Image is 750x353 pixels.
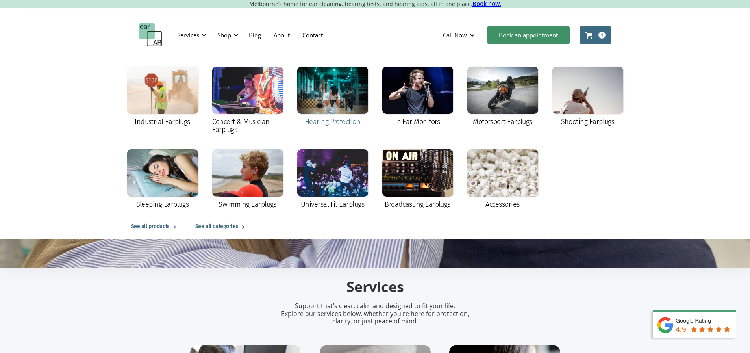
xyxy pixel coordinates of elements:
a: Industrial Earplugs [123,63,202,131]
div: Universal Fit Earplugs [301,201,364,208]
div: Call Now [437,23,483,47]
a: Blog [243,24,267,46]
p: Support that’s clear, calm and designed to fit your life. Explore our services below, whether you... [271,302,480,325]
div: Shop [217,31,231,39]
a: home [139,23,163,47]
a: Open cart containing 1 items [580,26,611,44]
h2: Services [190,278,560,296]
div: Accessories [485,201,519,208]
div: See all categories [195,222,238,231]
div: Motorsport Earplugs [473,118,532,126]
a: Contact [296,24,329,46]
a: Universal Fit Earplugs [293,145,372,214]
div: Shop [213,23,241,47]
a: See all products [123,214,187,239]
div: Swimming Earplugs [219,201,276,208]
a: In Ear Monitors [378,63,457,131]
div: Concert & Musician Earplugs [212,118,283,134]
a: See all categories [187,214,256,239]
a: Sleeping Earplugs [123,145,202,214]
div: Hearing Protection [305,118,360,126]
a: Hearing Protection [293,63,372,131]
div: Shooting Earplugs [561,118,615,126]
a: Broadcasting Earplugs [378,145,457,214]
a: Accessories [463,145,542,214]
div: In Ear Monitors [395,118,440,126]
a: Motorsport Earplugs [463,63,542,131]
a: Concert & Musician Earplugs [208,63,287,139]
div: Services [172,23,209,47]
div: 1 [598,32,606,39]
a: About [267,24,296,46]
div: See all products [131,222,170,231]
div: Sleeping Earplugs [136,201,189,208]
a: Shooting Earplugs [548,63,627,131]
a: Swimming Earplugs [208,145,287,214]
div: Industrial Earplugs [135,118,190,126]
a: Book an appointment [487,26,570,44]
div: Broadcasting Earplugs [385,201,450,208]
div: Call Now [443,31,467,39]
div: Services [177,31,199,39]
